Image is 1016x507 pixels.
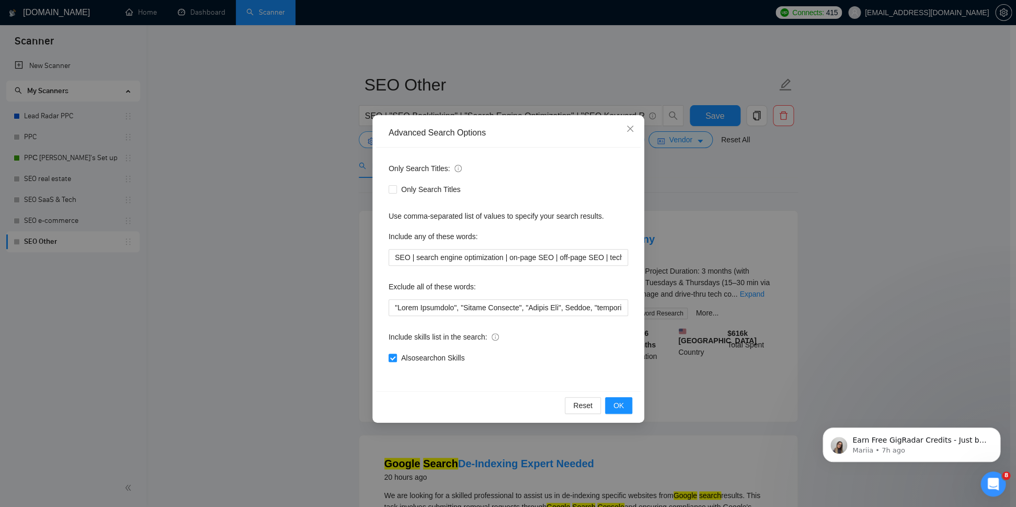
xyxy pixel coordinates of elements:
[389,331,499,343] span: Include skills list in the search:
[397,352,469,364] span: Also search on Skills
[389,228,477,245] label: Include any of these words:
[573,400,592,411] span: Reset
[389,278,476,295] label: Exclude all of these words:
[980,471,1006,497] iframe: Intercom live chat
[1002,471,1010,480] span: 8
[613,400,623,411] span: OK
[626,125,634,133] span: close
[389,127,628,139] div: Advanced Search Options
[389,163,462,174] span: Only Search Titles:
[616,115,644,143] button: Close
[454,165,462,172] span: info-circle
[389,210,628,222] div: Use comma-separated list of values to specify your search results.
[565,397,601,414] button: Reset
[492,333,499,341] span: info-circle
[604,397,632,414] button: OK
[807,405,1016,479] iframe: Intercom notifications message
[397,184,465,195] span: Only Search Titles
